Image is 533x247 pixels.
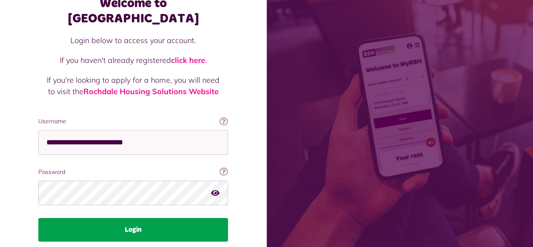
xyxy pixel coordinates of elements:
[83,87,219,96] a: Rochdale Housing Solutions Website
[38,218,228,242] button: Login
[171,55,205,65] a: click here
[38,168,228,176] label: Password
[47,74,220,97] p: If you're looking to apply for a home, you will need to visit the
[47,35,220,46] p: Login below to access your account.
[47,54,220,66] p: If you haven't already registered .
[38,117,228,126] label: Username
